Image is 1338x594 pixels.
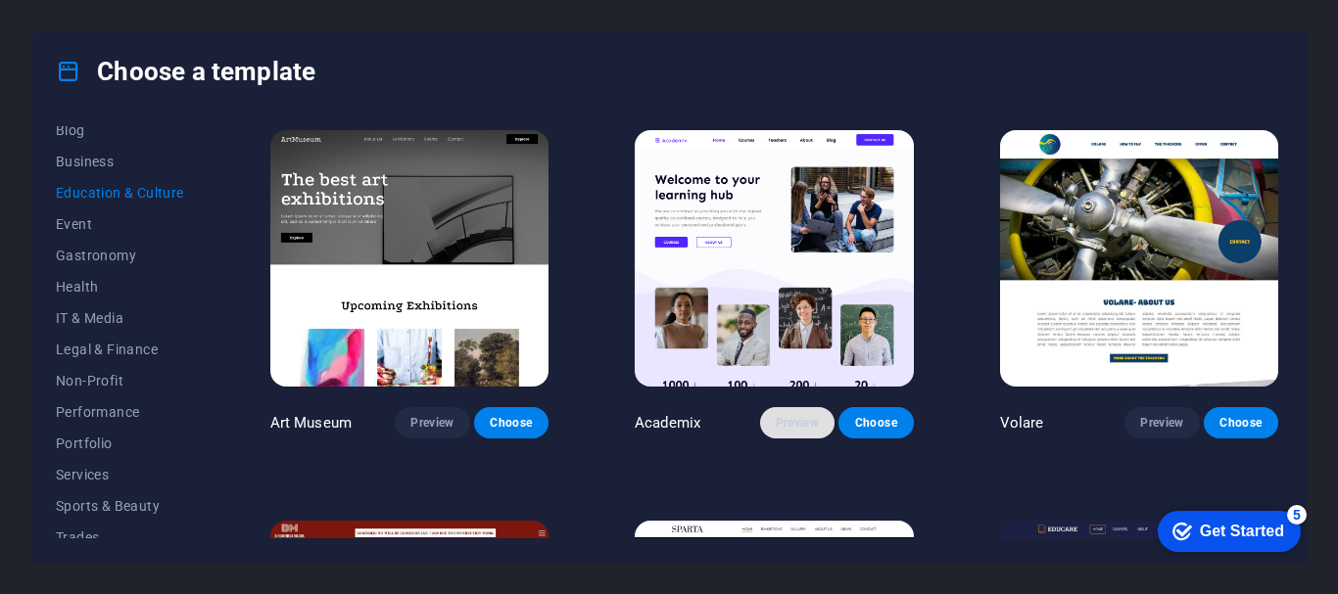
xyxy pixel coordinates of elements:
[56,490,184,522] button: Sports & Beauty
[1219,415,1263,431] span: Choose
[56,271,184,302] button: Health
[56,114,184,146] button: Blog
[56,302,184,334] button: IT & Media
[490,415,533,431] span: Choose
[56,216,184,232] span: Event
[56,365,184,396] button: Non-Profit
[56,310,184,326] span: IT & Media
[760,407,835,438] button: Preview
[56,404,184,420] span: Performance
[56,435,184,451] span: Portfolio
[145,4,165,23] div: 5
[56,154,184,169] span: Business
[56,373,184,388] span: Non-Profit
[56,248,184,263] span: Gastronomy
[56,279,184,295] span: Health
[1140,415,1183,431] span: Preview
[56,459,184,490] button: Services
[56,529,184,545] span: Trades
[56,56,315,87] h4: Choose a template
[56,185,184,201] span: Education & Culture
[410,415,454,431] span: Preview
[1204,407,1278,438] button: Choose
[56,428,184,459] button: Portfolio
[270,130,549,387] img: Art Museum
[474,407,549,438] button: Choose
[56,498,184,514] span: Sports & Beauty
[58,22,142,39] div: Get Started
[56,208,184,240] button: Event
[56,522,184,553] button: Trades
[395,407,469,438] button: Preview
[56,467,184,482] span: Services
[270,413,352,433] p: Art Museum
[56,334,184,365] button: Legal & Finance
[56,177,184,208] button: Education & Culture
[776,415,819,431] span: Preview
[854,415,897,431] span: Choose
[1000,130,1278,387] img: Volare
[838,407,913,438] button: Choose
[635,130,913,387] img: Academix
[1000,413,1044,433] p: Volare
[56,342,184,357] span: Legal & Finance
[635,413,700,433] p: Academix
[16,10,159,51] div: Get Started 5 items remaining, 0% complete
[56,122,184,138] span: Blog
[1124,407,1199,438] button: Preview
[56,240,184,271] button: Gastronomy
[56,146,184,177] button: Business
[56,396,184,428] button: Performance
